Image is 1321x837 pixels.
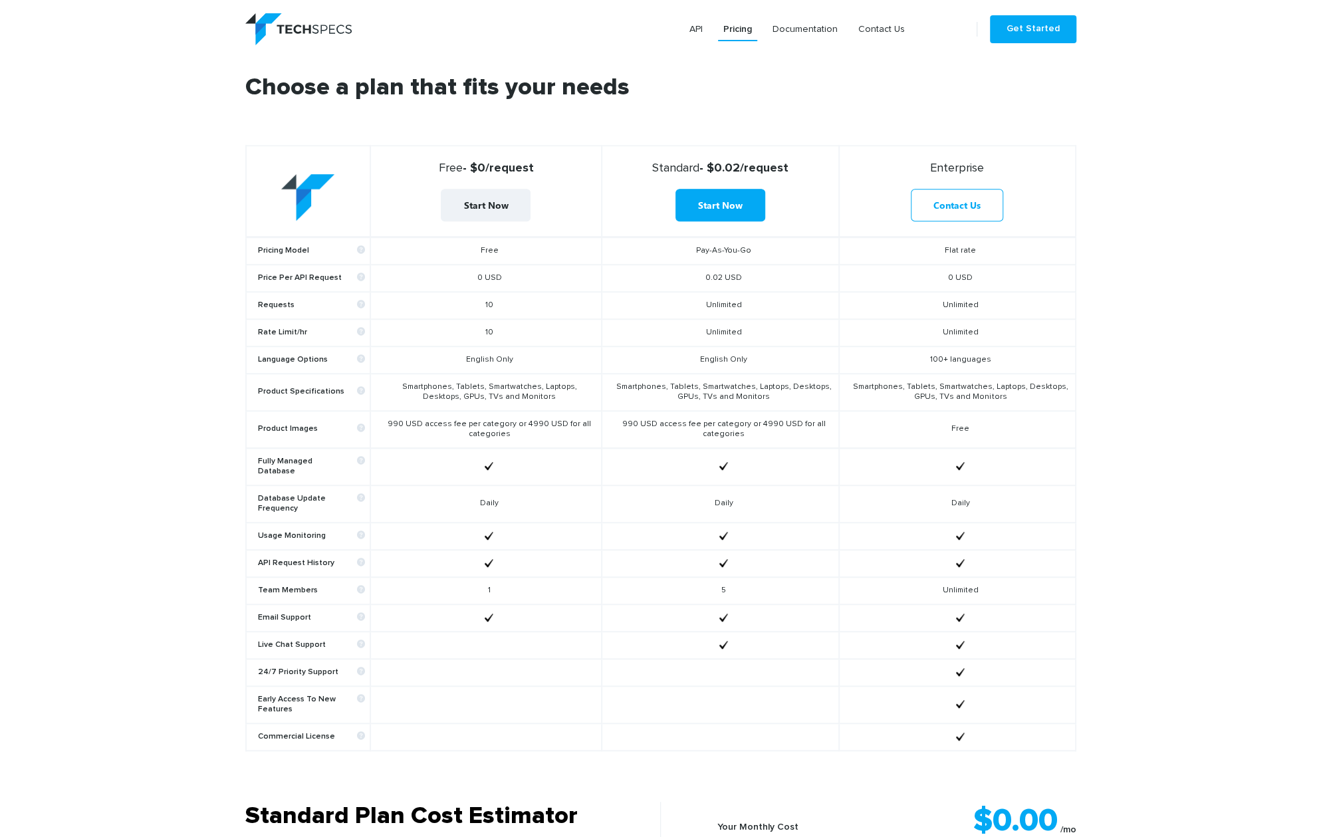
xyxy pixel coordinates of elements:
[258,387,365,397] b: Product Specifications
[370,485,602,523] td: Daily
[258,732,365,742] b: Commercial License
[839,346,1075,374] td: 100+ languages
[370,374,602,411] td: Smartphones, Tablets, Smartwatches, Laptops, Desktops, GPUs, TVs and Monitors
[990,15,1076,43] a: Get Started
[602,265,839,292] td: 0.02 USD
[376,161,596,176] strong: - $0/request
[258,246,365,256] b: Pricing Model
[245,76,1076,145] h2: Choose a plan that fits your needs
[608,161,833,176] strong: - $0.02/request
[258,586,365,596] b: Team Members
[675,189,765,221] a: Start Now
[370,577,602,604] td: 1
[258,695,365,715] b: Early Access To New Features
[370,292,602,319] td: 10
[718,17,757,41] a: Pricing
[602,346,839,374] td: English Only
[853,17,910,41] a: Contact Us
[370,319,602,346] td: 10
[602,577,839,604] td: 5
[258,613,365,623] b: Email Support
[245,802,604,831] h3: Standard Plan Cost Estimator
[258,640,365,650] b: Live Chat Support
[839,265,1075,292] td: 0 USD
[258,273,365,283] b: Price Per API Request
[258,424,365,434] b: Product Images
[767,17,843,41] a: Documentation
[717,822,798,832] b: Your Monthly Cost
[973,805,1058,837] strong: $0.00
[839,237,1075,265] td: Flat rate
[839,485,1075,523] td: Daily
[839,319,1075,346] td: Unlimited
[370,411,602,448] td: 990 USD access fee per category or 4990 USD for all categories
[839,374,1075,411] td: Smartphones, Tablets, Smartwatches, Laptops, Desktops, GPUs, TVs and Monitors
[370,237,602,265] td: Free
[258,494,365,514] b: Database Update Frequency
[602,292,839,319] td: Unlimited
[930,162,984,174] span: Enterprise
[602,411,839,448] td: 990 USD access fee per category or 4990 USD for all categories
[441,189,531,221] a: Start Now
[258,457,365,477] b: Fully Managed Database
[602,237,839,265] td: Pay-As-You-Go
[652,162,699,174] span: Standard
[258,558,365,568] b: API Request History
[370,265,602,292] td: 0 USD
[258,355,365,365] b: Language Options
[258,531,365,541] b: Usage Monitoring
[684,17,708,41] a: API
[438,162,462,174] span: Free
[602,319,839,346] td: Unlimited
[281,174,334,221] img: table-logo.png
[839,577,1075,604] td: Unlimited
[258,667,365,677] b: 24/7 Priority Support
[1060,825,1076,834] sub: /mo
[839,411,1075,448] td: Free
[839,292,1075,319] td: Unlimited
[602,374,839,411] td: Smartphones, Tablets, Smartwatches, Laptops, Desktops, GPUs, TVs and Monitors
[370,346,602,374] td: English Only
[245,13,352,45] img: logo
[602,485,839,523] td: Daily
[258,328,365,338] b: Rate Limit/hr
[258,300,365,310] b: Requests
[911,189,1003,221] a: Contact Us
